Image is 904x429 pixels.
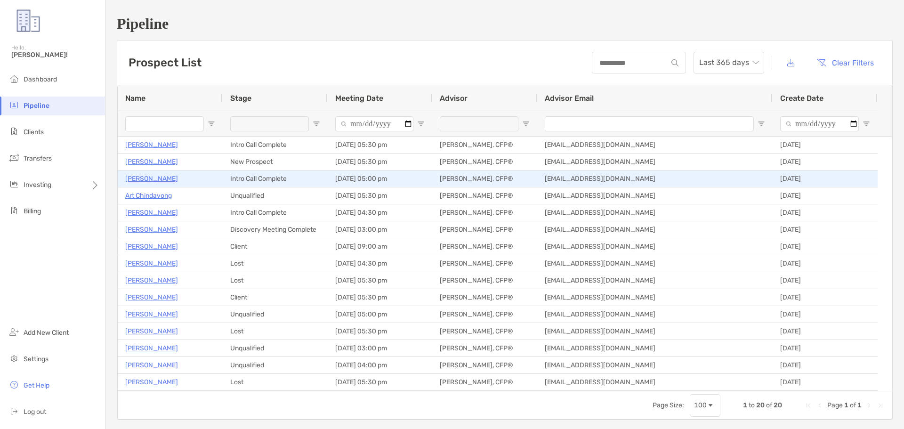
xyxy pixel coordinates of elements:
span: Name [125,94,145,103]
div: [DATE] 03:00 pm [328,221,432,238]
div: [EMAIL_ADDRESS][DOMAIN_NAME] [537,154,773,170]
p: Art Chindavong [125,190,172,202]
a: [PERSON_NAME] [125,139,178,151]
p: [PERSON_NAME] [125,258,178,269]
div: [EMAIL_ADDRESS][DOMAIN_NAME] [537,323,773,340]
div: [DATE] [773,340,878,356]
img: logout icon [8,405,20,417]
div: [EMAIL_ADDRESS][DOMAIN_NAME] [537,272,773,289]
span: Stage [230,94,251,103]
input: Create Date Filter Input [780,116,859,131]
span: 20 [756,401,765,409]
span: Page [827,401,843,409]
span: 20 [774,401,782,409]
div: [DATE] [773,289,878,306]
div: [DATE] 03:00 pm [328,340,432,356]
div: [DATE] 05:30 pm [328,154,432,170]
a: [PERSON_NAME] [125,224,178,235]
input: Advisor Email Filter Input [545,116,754,131]
button: Open Filter Menu [522,120,530,128]
div: [EMAIL_ADDRESS][DOMAIN_NAME] [537,357,773,373]
span: Get Help [24,381,49,389]
img: billing icon [8,205,20,216]
button: Open Filter Menu [758,120,765,128]
div: [EMAIL_ADDRESS][DOMAIN_NAME] [537,306,773,323]
div: Client [223,289,328,306]
div: Client [223,238,328,255]
div: Page Size: [653,401,684,409]
div: [DATE] 09:00 am [328,238,432,255]
a: [PERSON_NAME] [125,342,178,354]
div: [DATE] 05:00 pm [328,170,432,187]
div: [PERSON_NAME], CFP® [432,340,537,356]
div: Intro Call Complete [223,137,328,153]
span: Clients [24,128,44,136]
span: 1 [743,401,747,409]
div: [PERSON_NAME], CFP® [432,306,537,323]
span: [PERSON_NAME]! [11,51,99,59]
div: [DATE] 05:30 pm [328,137,432,153]
div: Previous Page [816,402,823,409]
div: [DATE] [773,272,878,289]
div: Last Page [877,402,884,409]
a: [PERSON_NAME] [125,376,178,388]
div: [PERSON_NAME], CFP® [432,323,537,340]
span: Investing [24,181,51,189]
span: Meeting Date [335,94,383,103]
div: [EMAIL_ADDRESS][DOMAIN_NAME] [537,170,773,187]
div: Lost [223,323,328,340]
p: [PERSON_NAME] [125,156,178,168]
a: [PERSON_NAME] [125,207,178,219]
div: [EMAIL_ADDRESS][DOMAIN_NAME] [537,187,773,204]
div: [DATE] [773,357,878,373]
input: Meeting Date Filter Input [335,116,413,131]
a: [PERSON_NAME] [125,241,178,252]
div: [DATE] [773,306,878,323]
span: Pipeline [24,102,49,110]
img: transfers icon [8,152,20,163]
div: First Page [805,402,812,409]
div: [EMAIL_ADDRESS][DOMAIN_NAME] [537,255,773,272]
div: [DATE] 04:30 pm [328,255,432,272]
div: [DATE] [773,187,878,204]
div: Lost [223,272,328,289]
div: [DATE] 05:30 pm [328,272,432,289]
span: Create Date [780,94,823,103]
div: [DATE] [773,374,878,390]
span: Advisor Email [545,94,594,103]
div: [DATE] [773,154,878,170]
span: Advisor [440,94,468,103]
div: Unqualified [223,340,328,356]
a: [PERSON_NAME] [125,173,178,185]
div: [EMAIL_ADDRESS][DOMAIN_NAME] [537,238,773,255]
img: settings icon [8,353,20,364]
button: Open Filter Menu [208,120,215,128]
span: Settings [24,355,48,363]
div: [PERSON_NAME], CFP® [432,170,537,187]
div: [DATE] 05:30 pm [328,187,432,204]
div: [DATE] 05:00 pm [328,306,432,323]
span: Transfers [24,154,52,162]
div: [DATE] 05:30 pm [328,323,432,340]
h3: Prospect List [129,56,202,69]
div: [PERSON_NAME], CFP® [432,374,537,390]
span: Last 365 days [699,52,759,73]
div: [PERSON_NAME], CFP® [432,137,537,153]
div: Lost [223,374,328,390]
span: of [766,401,772,409]
div: Unqualified [223,187,328,204]
div: [PERSON_NAME], CFP® [432,221,537,238]
div: [PERSON_NAME], CFP® [432,357,537,373]
h1: Pipeline [117,15,893,32]
span: Log out [24,408,46,416]
div: [DATE] [773,238,878,255]
span: Add New Client [24,329,69,337]
div: [DATE] [773,137,878,153]
img: investing icon [8,178,20,190]
div: 100 [694,401,707,409]
div: Page Size [690,394,720,417]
